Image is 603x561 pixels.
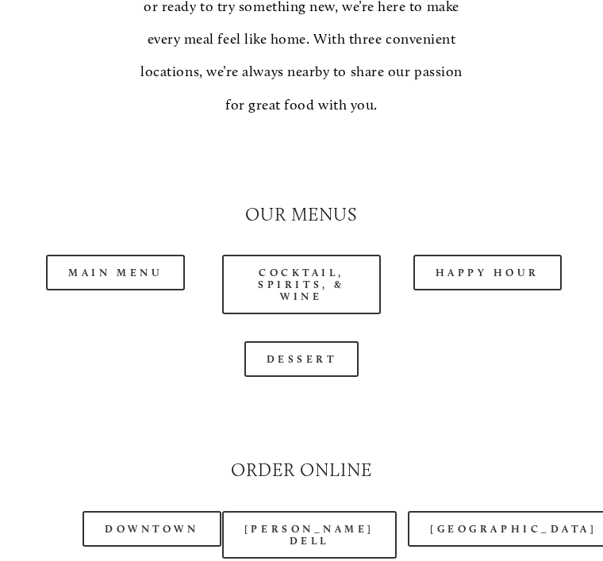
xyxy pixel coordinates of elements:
[83,511,221,547] a: Downtown
[222,255,381,314] a: Cocktail, Spirits, & Wine
[36,202,567,228] h2: Our Menus
[36,458,567,483] h2: Order Online
[222,511,397,559] a: [PERSON_NAME] Dell
[413,255,563,290] a: Happy Hour
[244,341,359,377] a: Dessert
[46,255,185,290] a: Main Menu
